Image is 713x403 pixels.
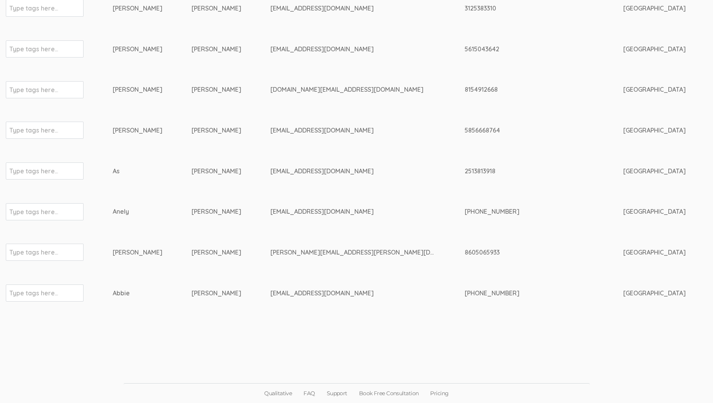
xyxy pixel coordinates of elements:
[113,45,162,54] div: [PERSON_NAME]
[113,126,162,135] div: [PERSON_NAME]
[192,207,241,216] div: [PERSON_NAME]
[113,4,162,13] div: [PERSON_NAME]
[623,45,686,54] div: [GEOGRAPHIC_DATA]
[270,45,436,54] div: [EMAIL_ADDRESS][DOMAIN_NAME]
[9,166,58,176] input: Type tags here...
[270,4,436,13] div: [EMAIL_ADDRESS][DOMAIN_NAME]
[9,125,58,135] input: Type tags here...
[623,85,686,94] div: [GEOGRAPHIC_DATA]
[192,126,241,135] div: [PERSON_NAME]
[321,384,353,403] a: Support
[270,85,436,94] div: [DOMAIN_NAME][EMAIL_ADDRESS][DOMAIN_NAME]
[424,384,454,403] a: Pricing
[465,126,594,135] div: 5856668764
[623,4,686,13] div: [GEOGRAPHIC_DATA]
[674,366,713,403] iframe: Chat Widget
[270,167,436,176] div: [EMAIL_ADDRESS][DOMAIN_NAME]
[113,289,162,298] div: Abbie
[465,4,594,13] div: 3125383310
[192,45,241,54] div: [PERSON_NAME]
[192,167,241,176] div: [PERSON_NAME]
[270,126,436,135] div: [EMAIL_ADDRESS][DOMAIN_NAME]
[258,384,298,403] a: Qualitative
[9,247,58,257] input: Type tags here...
[9,44,58,54] input: Type tags here...
[192,85,241,94] div: [PERSON_NAME]
[9,3,58,13] input: Type tags here...
[623,248,686,257] div: [GEOGRAPHIC_DATA]
[113,85,162,94] div: [PERSON_NAME]
[9,85,58,95] input: Type tags here...
[623,207,686,216] div: [GEOGRAPHIC_DATA]
[270,248,436,257] div: [PERSON_NAME][EMAIL_ADDRESS][PERSON_NAME][DOMAIN_NAME]
[192,248,241,257] div: [PERSON_NAME]
[113,248,162,257] div: [PERSON_NAME]
[298,384,321,403] a: FAQ
[9,207,58,217] input: Type tags here...
[192,4,241,13] div: [PERSON_NAME]
[192,289,241,298] div: [PERSON_NAME]
[270,207,436,216] div: [EMAIL_ADDRESS][DOMAIN_NAME]
[113,207,162,216] div: Anely
[353,384,425,403] a: Book Free Consultation
[465,45,594,54] div: 5615043642
[465,248,594,257] div: 8605065933
[9,288,58,298] input: Type tags here...
[113,167,162,176] div: As
[465,289,594,298] div: [PHONE_NUMBER]
[623,167,686,176] div: [GEOGRAPHIC_DATA]
[270,289,436,298] div: [EMAIL_ADDRESS][DOMAIN_NAME]
[465,207,594,216] div: [PHONE_NUMBER]
[623,126,686,135] div: [GEOGRAPHIC_DATA]
[623,289,686,298] div: [GEOGRAPHIC_DATA]
[465,85,594,94] div: 8154912668
[465,167,594,176] div: 2513813918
